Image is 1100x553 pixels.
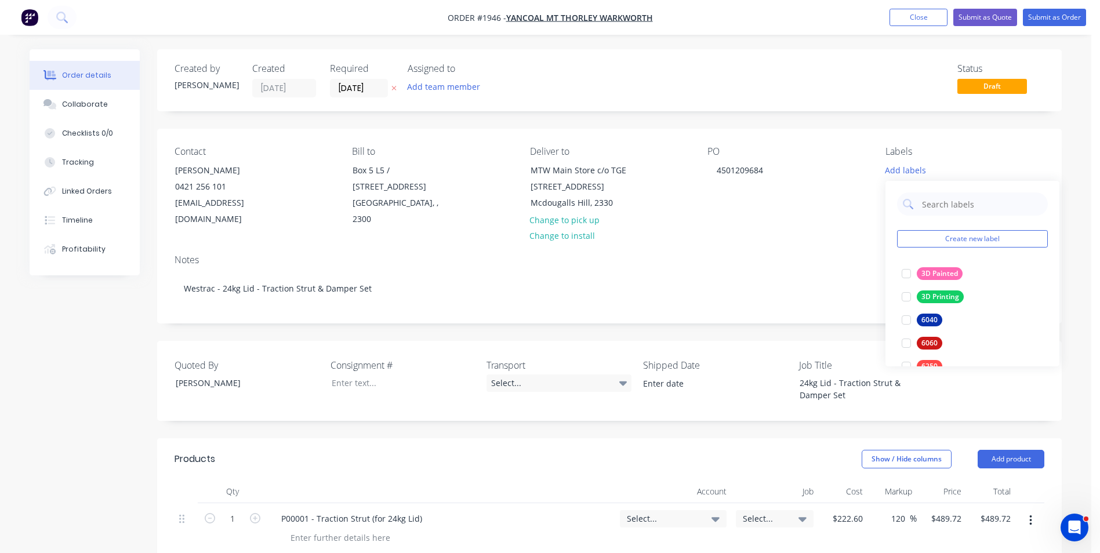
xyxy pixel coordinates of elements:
[897,312,947,328] button: 6040
[862,450,952,468] button: Show / Hide columns
[30,90,140,119] button: Collaborate
[897,230,1048,248] button: Create new label
[731,480,818,503] div: Job
[30,148,140,177] button: Tracking
[487,358,631,372] label: Transport
[331,358,475,372] label: Consignment #
[1023,9,1086,26] button: Submit as Order
[62,215,93,225] div: Timeline
[635,375,779,392] input: Enter date
[62,157,94,168] div: Tracking
[175,179,271,195] div: 0421 256 101
[408,63,524,74] div: Assigned to
[175,254,1044,265] div: Notes
[957,79,1027,93] span: Draft
[953,9,1017,26] button: Submit as Quote
[966,480,1015,503] div: Total
[165,162,281,228] div: [PERSON_NAME]0421 256 101[EMAIL_ADDRESS][DOMAIN_NAME]
[62,70,111,81] div: Order details
[917,360,942,373] div: 6250
[531,162,627,195] div: MTW Main Store c/o TGE [STREET_ADDRESS]
[330,63,394,74] div: Required
[401,79,487,94] button: Add team member
[957,63,1044,74] div: Status
[30,61,140,90] button: Order details
[62,244,106,254] div: Profitability
[524,228,601,243] button: Change to install
[885,146,1044,157] div: Labels
[917,267,963,280] div: 3D Painted
[408,79,487,94] button: Add team member
[175,63,238,74] div: Created by
[790,374,935,403] div: 24kg Lid - Traction Strut & Damper Set
[252,63,316,74] div: Created
[487,374,631,392] div: Select...
[272,510,431,527] div: P00001 - Traction Strut (for 24kg Lid)
[707,162,772,179] div: 4501209684
[627,512,700,525] span: Select...
[917,337,942,350] div: 6060
[897,358,947,374] button: 6250
[707,146,866,157] div: PO
[175,79,238,91] div: [PERSON_NAME]
[62,186,112,197] div: Linked Orders
[978,450,1044,468] button: Add product
[897,335,947,351] button: 6060
[890,9,947,26] button: Close
[818,480,867,503] div: Cost
[175,195,271,227] div: [EMAIL_ADDRESS][DOMAIN_NAME]
[448,12,506,23] span: Order #1946 -
[524,212,606,227] button: Change to pick up
[175,452,215,466] div: Products
[521,162,637,212] div: MTW Main Store c/o TGE [STREET_ADDRESS]Mcdougalls Hill, 2330
[198,480,267,503] div: Qty
[530,146,689,157] div: Deliver to
[21,9,38,26] img: Factory
[30,235,140,264] button: Profitability
[62,128,113,139] div: Checklists 0/0
[643,358,788,372] label: Shipped Date
[175,146,333,157] div: Contact
[30,119,140,148] button: Checklists 0/0
[166,374,311,391] div: [PERSON_NAME]
[531,195,627,211] div: Mcdougalls Hill, 2330
[30,177,140,206] button: Linked Orders
[353,195,449,227] div: [GEOGRAPHIC_DATA], , 2300
[917,290,964,303] div: 3D Printing
[506,12,653,23] a: Yancoal Mt Thorley Warkworth
[910,512,917,525] span: %
[175,162,271,179] div: [PERSON_NAME]
[175,271,1044,306] div: Westrac - 24kg Lid - Traction Strut & Damper Set
[175,358,320,372] label: Quoted By
[615,480,731,503] div: Account
[917,480,966,503] div: Price
[30,206,140,235] button: Timeline
[62,99,108,110] div: Collaborate
[743,512,787,525] span: Select...
[897,265,967,282] button: 3D Painted
[878,162,932,177] button: Add labels
[1061,514,1088,541] iframe: Intercom live chat
[352,146,511,157] div: Bill to
[897,289,968,305] button: 3D Printing
[921,192,1042,216] input: Search labels
[353,162,449,195] div: Box 5 L5 / [STREET_ADDRESS]
[867,480,917,503] div: Markup
[343,162,459,228] div: Box 5 L5 / [STREET_ADDRESS][GEOGRAPHIC_DATA], , 2300
[799,358,944,372] label: Job Title
[917,314,942,326] div: 6040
